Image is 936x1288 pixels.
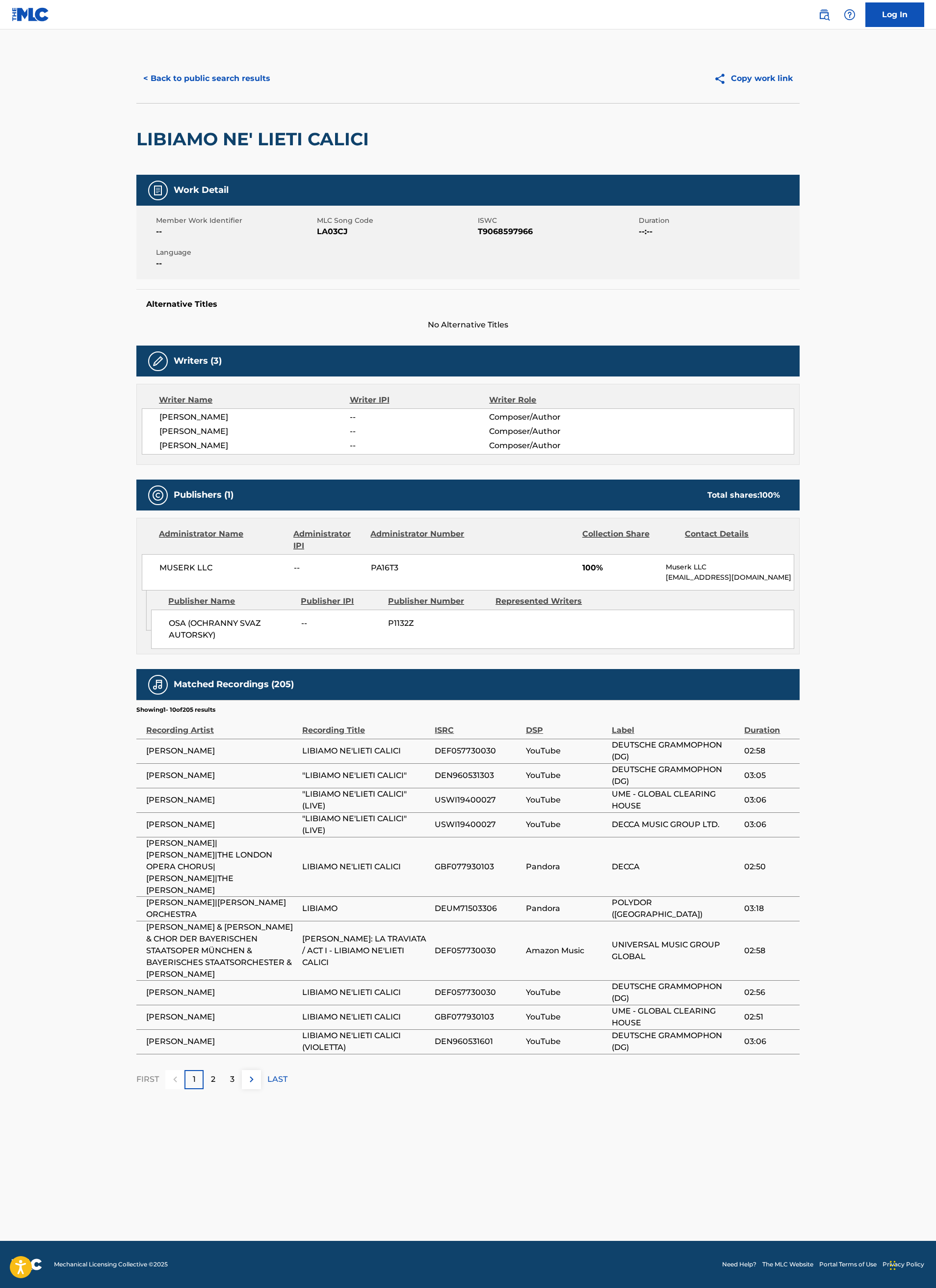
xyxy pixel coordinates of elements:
span: [PERSON_NAME]|[PERSON_NAME]|THE LONDON OPERA CHORUS|[PERSON_NAME]|THE [PERSON_NAME] [146,837,297,896]
span: LIBIAMO NE'LIETI CALICI (VIOLETTA) [302,1030,430,1053]
div: Writer Name [159,394,350,406]
span: OSA (OCHRANNY SVAZ AUTORSKY) [169,617,294,641]
div: Publisher Name [168,595,293,607]
span: [PERSON_NAME] [159,426,350,437]
span: Member Work Identifier [156,215,314,226]
span: YouTube [526,770,607,781]
div: Administrator IPI [293,528,363,552]
span: DEUTSCHE GRAMMOPHON (DG) [612,981,739,1004]
div: Help [840,5,859,25]
span: Pandora [526,861,607,873]
div: Duration [744,714,795,736]
div: Collection Share [582,528,677,552]
p: 2 [211,1073,215,1085]
span: DEUTSCHE GRAMMOPHON (DG) [612,764,739,787]
span: DECCA MUSIC GROUP LTD. [612,819,739,831]
h5: Work Detail [174,185,229,196]
div: Drag [890,1251,896,1280]
span: [PERSON_NAME]: LA TRAVIATA / ACT I - LIBIAMO NE'LIETI CALICI [302,933,430,968]
h5: Writers (3) [174,355,222,367]
span: 03:18 [744,903,795,914]
p: Muserk LLC [666,562,794,572]
span: "LIBIAMO NE'LIETI CALICI" (LIVE) [302,788,430,812]
div: Administrator Number [370,528,466,552]
a: Privacy Policy [883,1260,924,1269]
a: The MLC Website [762,1260,813,1269]
span: [PERSON_NAME] [146,794,297,806]
span: GBF077930103 [435,861,521,873]
span: 03:06 [744,794,795,806]
div: Writer IPI [350,394,490,406]
span: DEF057730030 [435,745,521,757]
span: GBF077930103 [435,1011,521,1023]
span: LIBIAMO NE'LIETI CALICI [302,861,430,873]
h5: Publishers (1) [174,489,234,501]
button: < Back to public search results [136,66,277,91]
span: [PERSON_NAME]|[PERSON_NAME] ORCHESTRA [146,897,297,920]
div: Recording Artist [146,714,297,736]
img: Writers [152,355,164,367]
span: Composer/Author [489,411,616,423]
img: search [818,9,830,21]
span: Composer/Author [489,426,616,437]
span: YouTube [526,987,607,998]
span: --:-- [639,226,797,238]
span: [PERSON_NAME] [146,745,297,757]
span: [PERSON_NAME] [146,819,297,831]
span: YouTube [526,745,607,757]
div: Recording Title [302,714,430,736]
div: Represented Writers [495,595,596,607]
div: Chat Widget [887,1241,936,1288]
div: Contact Details [685,528,780,552]
span: MUSERK LLC [159,562,286,574]
span: Amazon Music [526,945,607,957]
img: logo [12,1259,42,1270]
span: UME - GLOBAL CLEARING HOUSE [612,1005,739,1029]
a: Log In [865,2,924,27]
div: DSP [526,714,607,736]
span: -- [350,440,489,452]
a: Portal Terms of Use [819,1260,877,1269]
span: -- [156,226,314,238]
p: LAST [267,1073,287,1085]
h2: LIBIAMO NE' LIETI CALICI [136,128,374,150]
span: USWI19400027 [435,819,521,831]
span: YouTube [526,794,607,806]
span: 03:06 [744,1036,795,1047]
div: Publisher IPI [301,595,381,607]
p: [EMAIL_ADDRESS][DOMAIN_NAME] [666,572,794,583]
span: DEN960531303 [435,770,521,781]
span: No Alternative Titles [136,319,800,331]
h5: Alternative Titles [146,299,790,309]
p: FIRST [136,1073,159,1085]
span: 100% [582,562,658,574]
p: 1 [193,1073,196,1085]
span: YouTube [526,1011,607,1023]
h5: Matched Recordings (205) [174,679,294,690]
span: UME - GLOBAL CLEARING HOUSE [612,788,739,812]
span: [PERSON_NAME] [146,1011,297,1023]
img: Publishers [152,489,164,501]
span: LIBIAMO NE'LIETI CALICI [302,987,430,998]
img: help [844,9,856,21]
div: Writer Role [489,394,616,406]
img: Matched Recordings [152,679,164,691]
p: 3 [230,1073,234,1085]
span: "LIBIAMO NE'LIETI CALICI" (LIVE) [302,813,430,836]
span: [PERSON_NAME] [146,1036,297,1047]
span: 03:05 [744,770,795,781]
span: 03:06 [744,819,795,831]
span: Mechanical Licensing Collective © 2025 [54,1260,168,1269]
div: Total shares: [707,489,780,501]
a: Need Help? [722,1260,756,1269]
div: Label [612,714,739,736]
span: USWI19400027 [435,794,521,806]
span: DEF057730030 [435,945,521,957]
span: MLC Song Code [317,215,475,226]
span: [PERSON_NAME] [159,440,350,452]
div: Administrator Name [159,528,286,552]
span: [PERSON_NAME] & [PERSON_NAME] & CHOR DER BAYERISCHEN STAATSOPER MÜNCHEN & BAYERISCHES STAATSORCHE... [146,921,297,980]
span: Language [156,247,314,258]
span: 02:50 [744,861,795,873]
span: 02:56 [744,987,795,998]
